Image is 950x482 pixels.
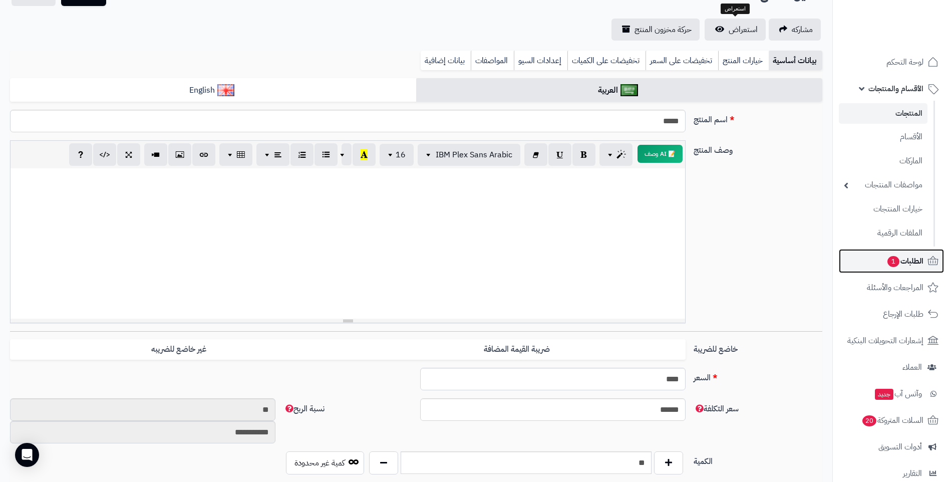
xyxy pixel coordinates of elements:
a: المنتجات [839,103,927,124]
span: إشعارات التحويلات البنكية [847,334,923,348]
span: 20 [862,415,876,426]
a: أدوات التسويق [839,435,944,459]
a: لوحة التحكم [839,50,944,74]
a: خيارات المنتج [718,51,769,71]
label: السعر [690,368,826,384]
span: الأقسام والمنتجات [868,82,923,96]
a: مشاركه [769,19,821,41]
a: طلبات الإرجاع [839,302,944,326]
label: خاضع للضريبة [690,339,826,355]
a: وآتس آبجديد [839,382,944,406]
img: English [217,84,235,96]
a: إشعارات التحويلات البنكية [839,329,944,353]
a: السلات المتروكة20 [839,408,944,432]
span: سعر التكلفة [694,403,739,415]
label: الكمية [690,451,826,467]
button: 16 [380,144,414,166]
label: اسم المنتج [690,110,826,126]
a: خيارات المنتجات [839,198,927,220]
span: IBM Plex Sans Arabic [436,149,512,161]
span: المراجعات والأسئلة [867,281,923,295]
button: 📝 AI وصف [638,145,683,163]
span: طلبات الإرجاع [883,307,923,321]
span: العملاء [902,360,922,374]
label: وصف المنتج [690,140,826,156]
a: تخفيضات على الكميات [567,51,646,71]
label: ضريبة القيمة المضافة [348,339,686,360]
a: بيانات أساسية [769,51,822,71]
span: 16 [396,149,406,161]
a: الماركات [839,150,927,172]
span: حركة مخزون المنتج [635,24,692,36]
span: لوحة التحكم [886,55,923,69]
a: إعدادات السيو [514,51,567,71]
a: الطلبات1 [839,249,944,273]
a: المراجعات والأسئلة [839,276,944,300]
span: وآتس آب [874,387,922,401]
span: استعراض [729,24,758,36]
div: استعراض [721,4,750,15]
span: مشاركه [792,24,813,36]
div: Open Intercom Messenger [15,443,39,467]
span: السلات المتروكة [861,413,923,427]
a: حركة مخزون المنتج [611,19,700,41]
span: الطلبات [886,254,923,268]
a: تخفيضات على السعر [646,51,718,71]
a: العملاء [839,355,944,379]
button: IBM Plex Sans Arabic [418,144,520,166]
img: العربية [620,84,638,96]
span: 1 [887,256,899,267]
a: العربية [416,78,822,103]
span: نسبة الربح [283,403,325,415]
a: الملفات الرقمية [839,222,927,244]
img: logo-2.png [882,8,940,29]
span: التقارير [903,466,922,480]
a: استعراض [705,19,766,41]
span: جديد [875,389,893,400]
a: الأقسام [839,126,927,148]
a: English [10,78,416,103]
label: غير خاضع للضريبه [10,339,348,360]
a: مواصفات المنتجات [839,174,927,196]
a: بيانات إضافية [421,51,471,71]
span: أدوات التسويق [878,440,922,454]
a: المواصفات [471,51,514,71]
